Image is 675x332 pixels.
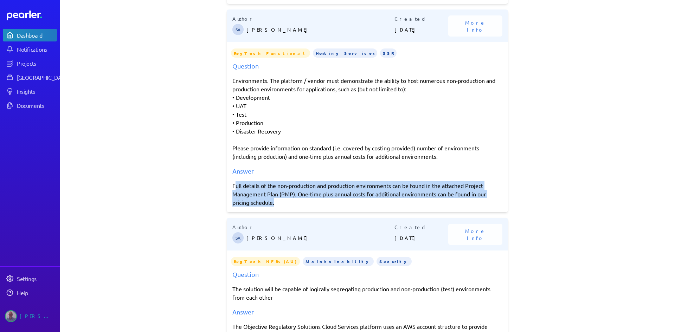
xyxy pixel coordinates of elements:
p: Created [394,223,449,231]
a: Insights [3,85,57,98]
div: Settings [17,275,56,282]
span: Maintainability [303,257,374,266]
a: Settings [3,272,57,285]
a: Notifications [3,43,57,56]
p: The solution will be capable of logically segregating production and non-production (test) enviro... [232,285,502,301]
a: Dashboard [3,29,57,41]
p: Author [232,223,394,231]
a: Help [3,286,57,299]
span: RegTech NFRs (AU) [231,257,300,266]
div: Documents [17,102,56,109]
p: [PERSON_NAME] [246,22,394,37]
img: Jason Riches [5,310,17,322]
p: [PERSON_NAME] [246,231,394,245]
div: [GEOGRAPHIC_DATA] [17,74,69,81]
div: Help [17,289,56,296]
p: Environments. The platform / vendor must demonstrate the ability to host numerous non-production ... [232,76,502,161]
div: Full details of the non-production and production environments can be found in the attached Proje... [232,181,502,207]
span: Steve Ackermann [232,24,244,35]
p: Created [394,15,449,22]
div: Notifications [17,46,56,53]
a: Dashboard [7,11,57,20]
a: [GEOGRAPHIC_DATA] [3,71,57,84]
div: Question [232,269,502,279]
a: Projects [3,57,57,70]
span: More Info [457,227,494,241]
span: RegTech Functional [231,48,310,58]
button: More Info [448,224,502,245]
span: Steve Ackermann [232,232,244,243]
div: Question [232,61,502,71]
div: [PERSON_NAME] [20,310,55,322]
span: More Info [457,19,494,33]
div: Answer [232,166,502,176]
div: Dashboard [17,32,56,39]
div: Answer [232,307,502,317]
button: More Info [448,15,502,37]
span: Hosting Services [313,48,377,58]
div: Insights [17,88,56,95]
span: SSR [380,48,397,58]
p: [DATE] [394,231,449,245]
p: [DATE] [394,22,449,37]
p: Author [232,15,394,22]
span: Security [377,257,412,266]
div: Projects [17,60,56,67]
a: Jason Riches's photo[PERSON_NAME] [3,307,57,325]
a: Documents [3,99,57,112]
